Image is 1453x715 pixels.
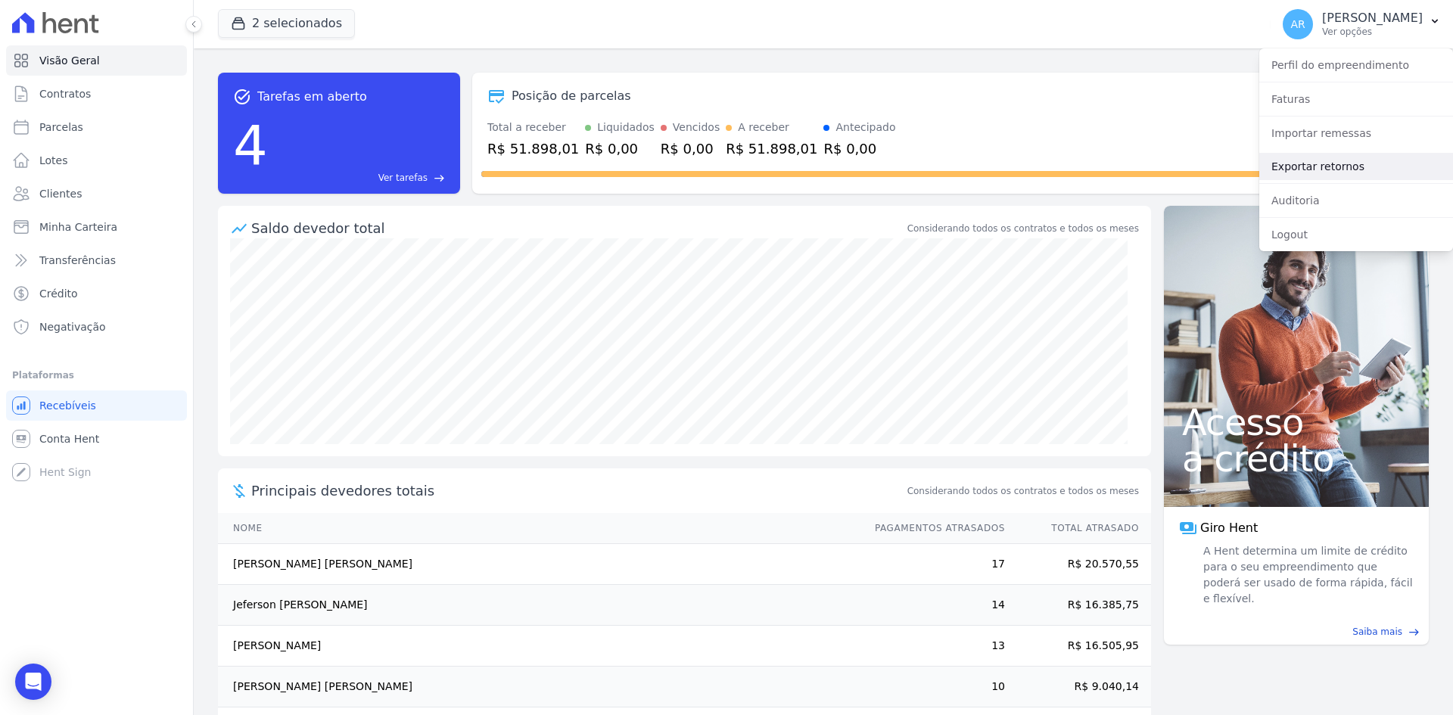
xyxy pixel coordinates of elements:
[39,186,82,201] span: Clientes
[6,45,187,76] a: Visão Geral
[1200,543,1414,607] span: A Hent determina um limite de crédito para o seu empreendimento que poderá ser usado de forma ráp...
[1006,585,1151,626] td: R$ 16.385,75
[39,319,106,334] span: Negativação
[6,390,187,421] a: Recebíveis
[907,484,1139,498] span: Considerando todos os contratos e todos os meses
[251,218,904,238] div: Saldo devedor total
[1006,626,1151,667] td: R$ 16.505,95
[487,120,579,135] div: Total a receber
[378,171,428,185] span: Ver tarefas
[1322,26,1423,38] p: Ver opções
[1259,187,1453,214] a: Auditoria
[860,667,1006,707] td: 10
[1259,221,1453,248] a: Logout
[218,626,860,667] td: [PERSON_NAME]
[907,222,1139,235] div: Considerando todos os contratos e todos os meses
[835,120,895,135] div: Antecipado
[512,87,631,105] div: Posição de parcelas
[233,106,268,185] div: 4
[39,286,78,301] span: Crédito
[39,120,83,135] span: Parcelas
[487,138,579,159] div: R$ 51.898,01
[860,585,1006,626] td: 14
[39,253,116,268] span: Transferências
[1200,519,1258,537] span: Giro Hent
[585,138,655,159] div: R$ 0,00
[1006,544,1151,585] td: R$ 20.570,55
[1271,3,1453,45] button: AR [PERSON_NAME] Ver opções
[12,366,181,384] div: Plataformas
[738,120,789,135] div: A receber
[1006,667,1151,707] td: R$ 9.040,14
[1173,625,1420,639] a: Saiba mais east
[860,544,1006,585] td: 17
[1290,19,1305,30] span: AR
[39,398,96,413] span: Recebíveis
[39,153,68,168] span: Lotes
[6,278,187,309] a: Crédito
[39,219,117,235] span: Minha Carteira
[1182,404,1411,440] span: Acesso
[39,431,99,446] span: Conta Hent
[15,664,51,700] div: Open Intercom Messenger
[1322,11,1423,26] p: [PERSON_NAME]
[1352,625,1402,639] span: Saiba mais
[6,245,187,275] a: Transferências
[274,171,445,185] a: Ver tarefas east
[823,138,895,159] div: R$ 0,00
[1259,120,1453,147] a: Importar remessas
[218,544,860,585] td: [PERSON_NAME] [PERSON_NAME]
[661,138,720,159] div: R$ 0,00
[6,145,187,176] a: Lotes
[1182,440,1411,477] span: a crédito
[860,513,1006,544] th: Pagamentos Atrasados
[257,88,367,106] span: Tarefas em aberto
[6,312,187,342] a: Negativação
[6,79,187,109] a: Contratos
[6,212,187,242] a: Minha Carteira
[39,53,100,68] span: Visão Geral
[434,173,445,184] span: east
[218,9,355,38] button: 2 selecionados
[673,120,720,135] div: Vencidos
[218,667,860,707] td: [PERSON_NAME] [PERSON_NAME]
[726,138,817,159] div: R$ 51.898,01
[6,179,187,209] a: Clientes
[218,513,860,544] th: Nome
[233,88,251,106] span: task_alt
[251,480,904,501] span: Principais devedores totais
[1408,626,1420,638] span: east
[1259,85,1453,113] a: Faturas
[860,626,1006,667] td: 13
[1259,51,1453,79] a: Perfil do empreendimento
[1006,513,1151,544] th: Total Atrasado
[597,120,655,135] div: Liquidados
[6,424,187,454] a: Conta Hent
[39,86,91,101] span: Contratos
[6,112,187,142] a: Parcelas
[1259,153,1453,180] a: Exportar retornos
[218,585,860,626] td: Jeferson [PERSON_NAME]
